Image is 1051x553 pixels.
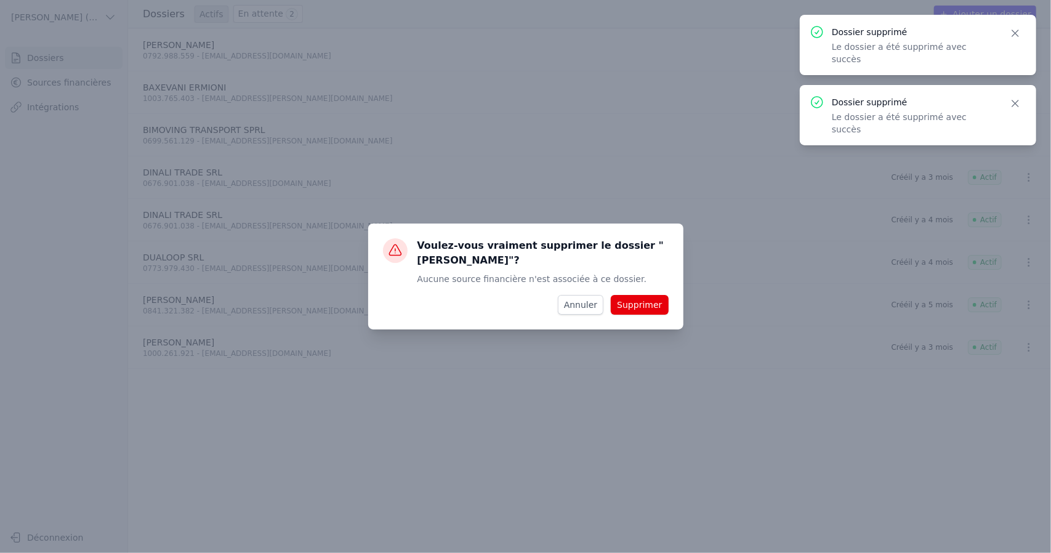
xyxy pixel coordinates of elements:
button: Annuler [558,295,603,315]
h3: Voulez-vous vraiment supprimer le dossier "[PERSON_NAME]"? [417,238,669,268]
p: Le dossier a été supprimé avec succès [832,111,994,135]
p: Le dossier a été supprimé avec succès [832,41,994,65]
p: Dossier supprimé [832,26,994,38]
p: Aucune source financière n'est associée à ce dossier. [417,273,669,285]
p: Dossier supprimé [832,96,994,108]
button: Supprimer [611,295,668,315]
